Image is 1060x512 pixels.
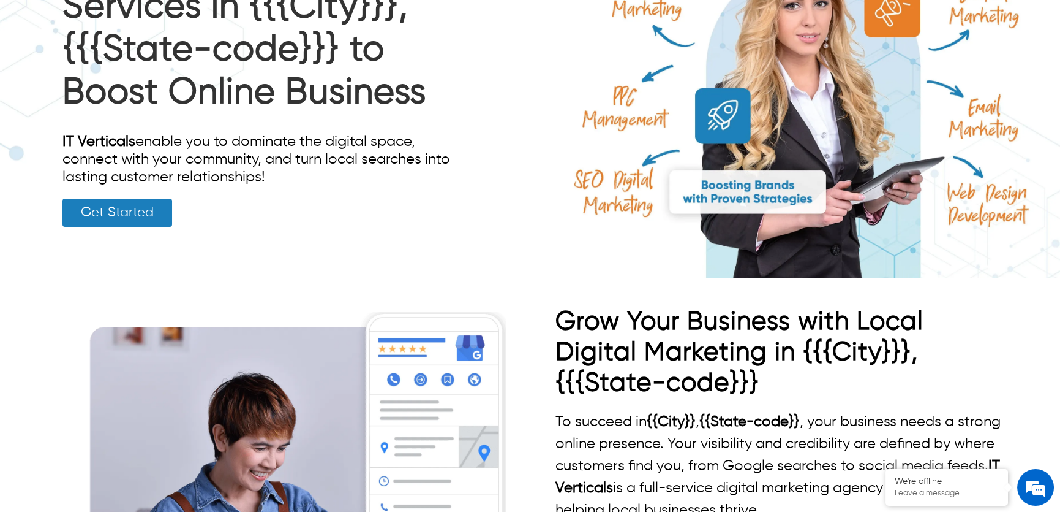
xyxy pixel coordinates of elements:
div: enable you to dominate the digital space, connect with your community, and turn local searches in... [62,133,456,186]
div: Leave a message [64,69,206,85]
em: Driven by SalesIQ [96,321,156,330]
em: Submit [179,378,222,394]
a: IT Verticals [62,134,135,149]
textarea: Type your message and click 'Submit' [6,335,233,378]
strong: {{State-code}} [699,415,800,429]
div: We're offline [895,476,999,487]
div: Minimize live chat window [201,6,230,36]
strong: {{City}} [647,415,696,429]
a: Get Started [62,199,172,227]
img: logo_Zg8I0qSkbAqR2WFHt3p6CTuqpyXMFPubPcD2OT02zFN43Cy9FUNNG3NEPhM_Q1qe_.png [21,74,51,80]
p: Leave a message [895,489,999,499]
img: salesiqlogo_leal7QplfZFryJ6FIlVepeu7OftD7mt8q6exU6-34PB8prfIgodN67KcxXM9Y7JQ_.png [85,322,93,329]
strong: Grow Your Business with Local Digital Marketing in {{{City}}}, {{{State-code}}} [555,309,923,396]
span: We are offline. Please leave us a message. [26,155,214,278]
